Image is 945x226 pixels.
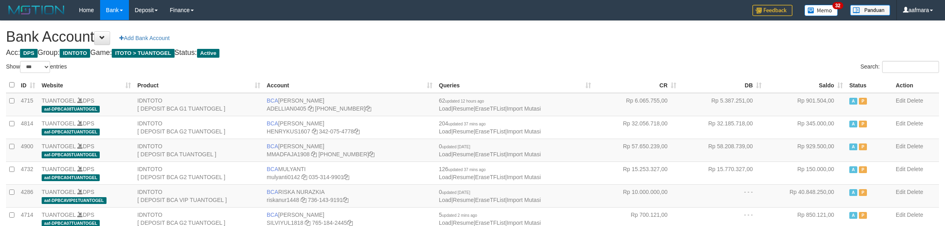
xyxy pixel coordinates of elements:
th: DB: activate to sort column ascending [680,77,765,93]
th: CR: activate to sort column ascending [594,77,680,93]
th: Queries: activate to sort column ascending [436,77,594,93]
span: aaf-DPBCA04TUANTOGEL [42,174,100,181]
td: 4286 [18,184,38,207]
th: Account: activate to sort column ascending [263,77,436,93]
a: TUANTOGEL [42,97,76,104]
td: [PERSON_NAME] [PHONE_NUMBER] [263,93,436,116]
a: Load [439,128,451,135]
span: BCA [267,166,278,172]
span: BCA [267,212,278,218]
span: Active [849,121,857,127]
span: BCA [267,189,278,195]
td: Rp 40.848.250,00 [765,184,846,207]
span: updated [DATE] [442,190,470,195]
select: Showentries [20,61,50,73]
td: DPS [38,116,134,139]
span: Paused [859,212,867,219]
td: 4814 [18,116,38,139]
a: Copy 7361439191 to clipboard [343,197,348,203]
span: updated 2 mins ago [442,213,477,218]
a: Copy HENRYKUS1607 to clipboard [312,128,318,135]
span: ITOTO > TUANTOGEL [112,49,174,58]
a: Import Mutasi [507,197,541,203]
a: Resume [453,151,474,157]
a: Copy 5655032115 to clipboard [366,105,371,112]
span: aaf-DPBCAVIP01TUANTOGEL [42,197,107,204]
span: aaf-DPBCA02TUANTOGEL [42,129,100,135]
th: Action [893,77,939,93]
a: Edit [896,120,905,127]
a: Delete [907,166,923,172]
a: Copy 3420754778 to clipboard [354,128,360,135]
td: Rp 5.387.251,00 [680,93,765,116]
a: Import Mutasi [507,174,541,180]
span: Active [849,166,857,173]
span: Active [849,212,857,219]
span: | | | [439,120,541,135]
a: Resume [453,128,474,135]
a: TUANTOGEL [42,166,76,172]
td: IDNTOTO [ DEPOSIT BCA VIP TUANTOGEL ] [134,184,263,207]
span: DPS [20,49,38,58]
a: EraseTFList [475,220,505,226]
a: EraseTFList [475,105,505,112]
td: MULYANTI 035-314-9901 [263,161,436,184]
td: 4900 [18,139,38,161]
span: 5 [439,212,477,218]
a: EraseTFList [475,174,505,180]
th: Website: activate to sort column ascending [38,77,134,93]
a: Edit [896,189,905,195]
td: Rp 345.000,00 [765,116,846,139]
span: updated 37 mins ago [448,122,485,126]
a: SILVIYUL1818 [267,220,304,226]
span: Paused [859,143,867,150]
span: Paused [859,98,867,105]
a: Copy SILVIYUL1818 to clipboard [305,220,310,226]
td: DPS [38,184,134,207]
h4: Acc: Group: Game: Status: [6,49,939,57]
td: DPS [38,161,134,184]
span: 62 [439,97,484,104]
a: Delete [907,143,923,149]
img: Feedback.jpg [752,5,792,16]
a: Copy 4062282031 to clipboard [369,151,374,157]
td: DPS [38,139,134,161]
a: Delete [907,97,923,104]
span: Paused [859,121,867,127]
a: Edit [896,212,905,218]
a: Copy 7651842445 to clipboard [347,220,353,226]
span: | | | [439,189,541,203]
span: BCA [267,143,278,149]
a: Resume [453,105,474,112]
a: Load [439,220,451,226]
td: DPS [38,93,134,116]
img: panduan.png [850,5,890,16]
td: Rp 15.770.327,00 [680,161,765,184]
td: Rp 32.056.718,00 [594,116,680,139]
a: Load [439,151,451,157]
td: - - - [680,184,765,207]
a: Load [439,174,451,180]
a: MMADFAJA1908 [267,151,310,157]
a: Add Bank Account [114,31,175,45]
span: 32 [832,2,843,9]
a: ADELLIAN0405 [267,105,306,112]
span: IDNTOTO [60,49,90,58]
th: Status [846,77,893,93]
a: riskanur1448 [267,197,299,203]
td: IDNTOTO [ DEPOSIT BCA TUANTOGEL ] [134,139,263,161]
span: aaf-DPBCA05TUANTOGEL [42,151,100,158]
span: Active [849,143,857,150]
a: Resume [453,174,474,180]
label: Show entries [6,61,67,73]
img: MOTION_logo.png [6,4,67,16]
a: Resume [453,220,474,226]
a: TUANTOGEL [42,189,76,195]
span: 204 [439,120,486,127]
span: 126 [439,166,486,172]
span: 0 [439,189,470,195]
span: | | | [439,166,541,180]
a: HENRYKUS1607 [267,128,310,135]
span: Paused [859,189,867,196]
a: Resume [453,197,474,203]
